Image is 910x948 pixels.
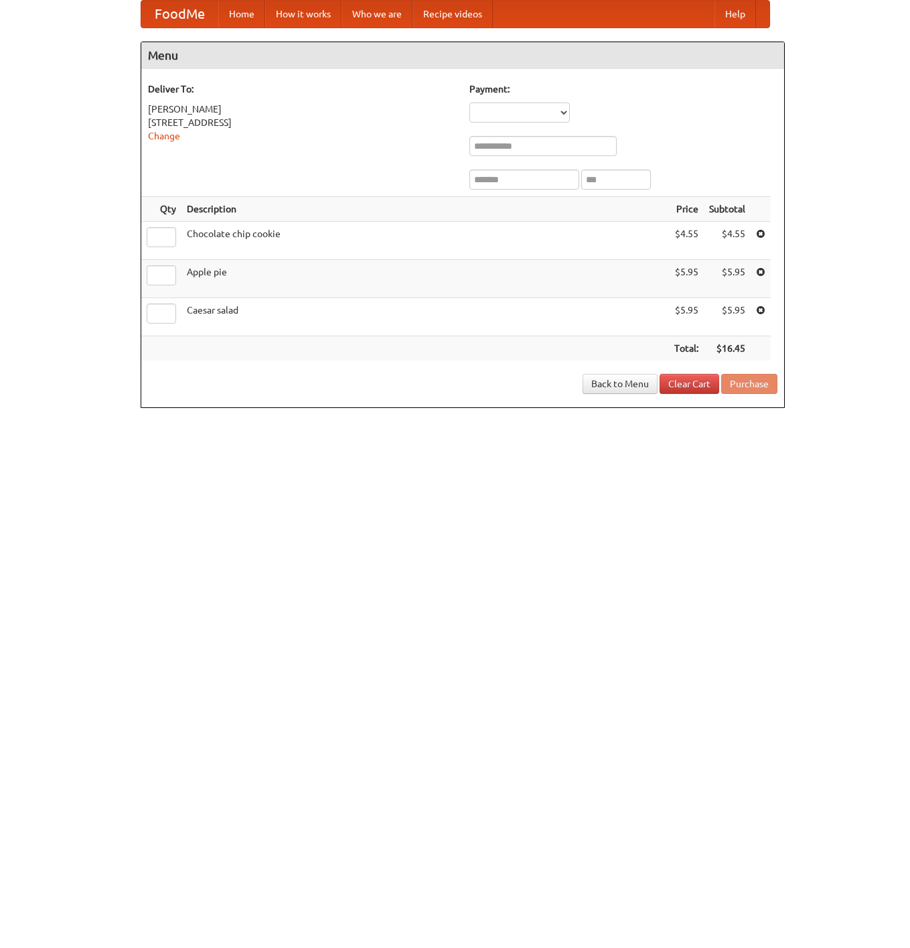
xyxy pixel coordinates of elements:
[342,1,412,27] a: Who we are
[148,116,456,129] div: [STREET_ADDRESS]
[669,222,704,260] td: $4.55
[669,197,704,222] th: Price
[704,260,751,298] td: $5.95
[704,336,751,361] th: $16.45
[218,1,265,27] a: Home
[660,374,719,394] a: Clear Cart
[669,336,704,361] th: Total:
[148,103,456,116] div: [PERSON_NAME]
[669,298,704,336] td: $5.95
[669,260,704,298] td: $5.95
[469,82,777,96] h5: Payment:
[704,197,751,222] th: Subtotal
[704,222,751,260] td: $4.55
[181,260,669,298] td: Apple pie
[181,222,669,260] td: Chocolate chip cookie
[583,374,658,394] a: Back to Menu
[265,1,342,27] a: How it works
[412,1,493,27] a: Recipe videos
[714,1,756,27] a: Help
[704,298,751,336] td: $5.95
[141,1,218,27] a: FoodMe
[141,42,784,69] h4: Menu
[148,82,456,96] h5: Deliver To:
[181,298,669,336] td: Caesar salad
[141,197,181,222] th: Qty
[148,131,180,141] a: Change
[721,374,777,394] button: Purchase
[181,197,669,222] th: Description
